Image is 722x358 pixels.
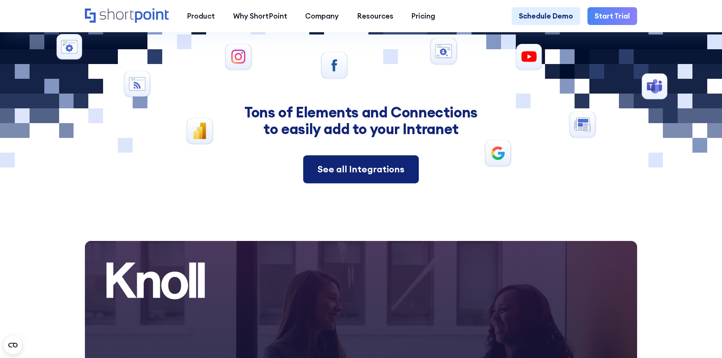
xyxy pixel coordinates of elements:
a: Resources [348,7,403,25]
a: See all Integrations [303,155,419,183]
div: Why ShortPoint [233,11,287,22]
h2: Tons of Elements and Connections to easily add to your Intranet [219,104,503,137]
a: Home [85,8,169,24]
a: Company [296,7,348,25]
iframe: Chat Widget [586,270,722,358]
a: Pricing [403,7,445,25]
div: Resources [357,11,393,22]
div: Pricing [411,11,435,22]
a: Start Trial [587,7,637,25]
div: See all Integrations [318,163,404,176]
a: Product [178,7,224,25]
a: Schedule Demo [512,7,580,25]
button: Open CMP widget [4,336,22,354]
div: Product [187,11,215,22]
a: Why ShortPoint [224,7,296,25]
div: Widget συνομιλίας [586,270,722,358]
div: Company [305,11,339,22]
